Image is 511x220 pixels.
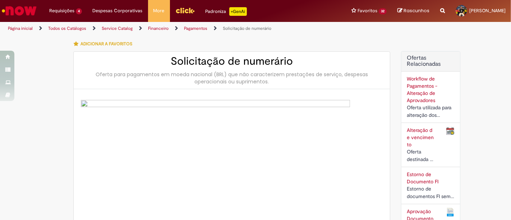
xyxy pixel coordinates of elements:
a: Pagamentos [184,26,207,31]
a: Rascunhos [397,8,429,14]
ul: Trilhas de página [5,22,335,35]
button: Adicionar a Favoritos [73,36,136,51]
a: Service Catalog [102,26,133,31]
a: Solicitação de numerário [223,26,271,31]
img: click_logo_yellow_360x200.png [175,5,195,16]
div: Oferta utilizada para alteração dos aprovadores cadastrados no workflow de documentos a pagar. [407,104,455,119]
a: Todos os Catálogos [48,26,86,31]
p: +GenAi [229,7,247,16]
h2: Ofertas Relacionadas [407,55,455,68]
span: 4 [76,8,82,14]
img: ServiceNow [1,4,38,18]
div: Padroniza [206,7,247,16]
span: Favoritos [358,7,377,14]
img: Aprovação Documento Conforme DAG [446,208,455,216]
a: Estorno de Documento FI [407,171,438,185]
h2: Solicitação de numerário [81,55,383,67]
a: Workflow de Pagamentos - Alteração de Aprovadores [407,75,437,104]
a: Página inicial [8,26,33,31]
a: Alteração de vencimento [407,127,434,148]
a: Financeiro [148,26,169,31]
div: Estorno de documentos FI sem partidas compensadas [407,185,455,200]
img: Alteração de vencimento [446,127,455,135]
img: sys_attachment.do [81,100,350,209]
span: Adicionar a Favoritos [80,41,132,47]
span: Requisições [49,7,74,14]
span: More [153,7,165,14]
span: 32 [379,8,387,14]
span: Rascunhos [404,7,429,14]
span: Despesas Corporativas [93,7,143,14]
div: Oferta destinada à alteração de data de pagamento [407,148,435,163]
div: Oferta para pagamentos em moeda nacional (BRL) que não caracterizem prestações de serviço, despes... [81,71,383,85]
span: [PERSON_NAME] [469,8,506,14]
